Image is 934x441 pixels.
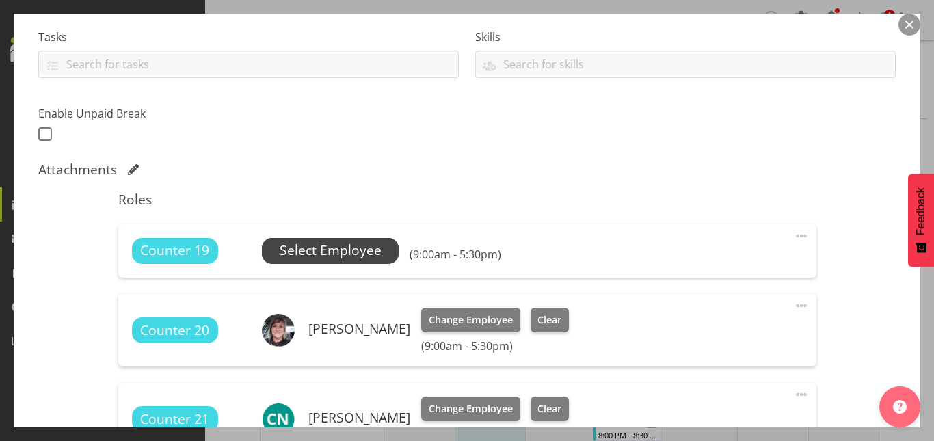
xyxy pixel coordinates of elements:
label: Skills [475,29,896,45]
h6: [PERSON_NAME] [308,410,410,425]
span: Counter 20 [140,321,209,340]
span: Counter 19 [140,241,209,260]
button: Change Employee [421,308,520,332]
span: Counter 21 [140,410,209,429]
h5: Attachments [38,161,117,178]
button: Clear [531,308,570,332]
img: help-xxl-2.png [893,400,907,414]
input: Search for skills [476,53,895,75]
span: Feedback [915,187,927,235]
button: Clear [531,397,570,421]
input: Search for tasks [39,53,458,75]
h6: [PERSON_NAME] [308,321,410,336]
label: Enable Unpaid Break [38,105,241,122]
h6: (9:00am - 5:30pm) [410,248,501,261]
button: Change Employee [421,397,520,421]
img: michelle-whaleb4506e5af45ffd00a26cc2b6420a9100.png [262,314,295,347]
span: Clear [537,401,561,416]
button: Feedback - Show survey [908,174,934,267]
h6: (9:00am - 5:30pm) [421,339,569,353]
label: Tasks [38,29,459,45]
span: Clear [537,312,561,328]
h5: Roles [118,191,816,208]
span: Change Employee [429,312,513,328]
span: Select Employee [280,241,382,260]
span: Change Employee [429,401,513,416]
img: christine-neville11214.jpg [262,403,295,436]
